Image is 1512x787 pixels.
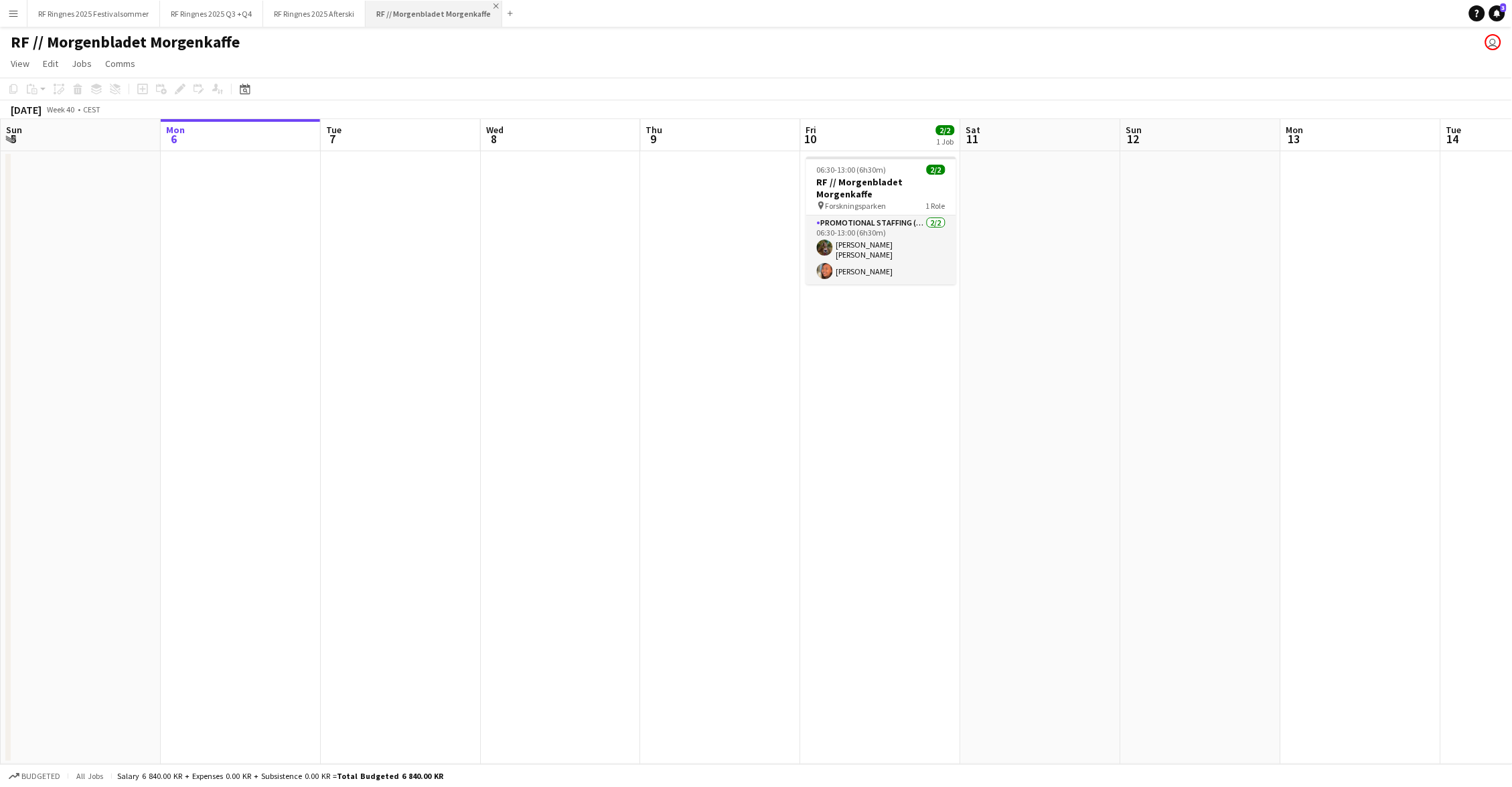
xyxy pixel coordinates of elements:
span: 2/2 [936,125,955,135]
span: Fri [806,124,817,136]
span: 6 [164,131,185,147]
app-job-card: 06:30-13:00 (6h30m)2/2RF // Morgenbladet Morgenkaffe Forskningsparken1 RolePromotional Staffing (... [806,157,956,284]
span: 13 [1284,131,1304,147]
a: Comms [100,55,141,72]
div: Salary 6 840.00 KR + Expenses 0.00 KR + Subsistence 0.00 KR = [117,771,443,781]
span: Tue [326,124,342,136]
span: 10 [804,131,817,147]
button: Budgeted [7,769,62,784]
button: RF Ringnes 2025 Q3 +Q4 [160,1,263,27]
span: Sun [6,124,22,136]
span: Total Budgeted 6 840.00 KR [337,771,443,781]
a: Edit [37,55,64,72]
span: View [11,58,29,70]
span: Jobs [72,58,92,70]
span: 5 [4,131,22,147]
span: 11 [964,131,981,147]
span: 2/2 [927,165,946,175]
span: 14 [1444,131,1462,147]
span: Wed [486,124,504,136]
span: Mon [166,124,185,136]
span: All jobs [74,771,106,781]
span: 06:30-13:00 (6h30m) [817,165,887,175]
a: 3 [1489,5,1505,21]
a: View [5,55,35,72]
span: Week 40 [44,104,78,114]
span: Edit [43,58,58,70]
span: 8 [484,131,504,147]
h3: RF // Morgenbladet Morgenkaffe [806,176,956,200]
div: CEST [83,104,100,114]
button: RF // Morgenbladet Morgenkaffe [366,1,502,27]
span: Comms [105,58,135,70]
h1: RF // Morgenbladet Morgenkaffe [11,32,240,52]
span: Forskningsparken [826,201,887,211]
span: 3 [1501,3,1507,12]
span: Sun [1126,124,1142,136]
span: Sat [966,124,981,136]
div: [DATE] [11,103,42,116]
span: 9 [644,131,663,147]
button: RF Ringnes 2025 Festivalsommer [27,1,160,27]
span: Thu [646,124,663,136]
app-user-avatar: Mille Berger [1485,34,1501,50]
app-card-role: Promotional Staffing (Promotional Staff)2/206:30-13:00 (6h30m)[PERSON_NAME] [PERSON_NAME][PERSON_... [806,215,956,284]
button: RF Ringnes 2025 Afterski [263,1,366,27]
div: 1 Job [937,137,954,147]
span: Budgeted [21,772,60,781]
span: 12 [1124,131,1142,147]
a: Jobs [66,55,97,72]
span: Tue [1446,124,1462,136]
span: Mon [1286,124,1304,136]
span: 7 [324,131,342,147]
span: 1 Role [926,201,946,211]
